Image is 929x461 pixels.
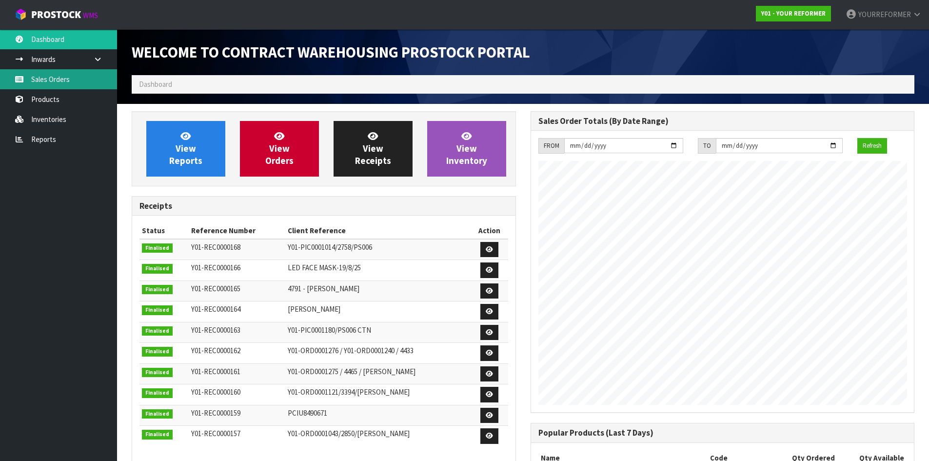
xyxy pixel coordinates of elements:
[191,325,240,335] span: Y01-REC0000163
[446,130,487,167] span: View Inventory
[139,201,508,211] h3: Receipts
[288,325,371,335] span: Y01-PIC0001180/PS006 CTN
[142,264,173,274] span: Finalised
[288,263,361,272] span: LED FACE MASK-19/8/25
[538,428,907,438] h3: Popular Products (Last 7 Days)
[538,138,564,154] div: FROM
[191,284,240,293] span: Y01-REC0000165
[191,242,240,252] span: Y01-REC0000168
[538,117,907,126] h3: Sales Order Totals (By Date Range)
[288,346,414,355] span: Y01-ORD0001276 / Y01-ORD0001240 / 4433
[83,11,98,20] small: WMS
[191,304,240,314] span: Y01-REC0000164
[142,347,173,357] span: Finalised
[288,304,340,314] span: [PERSON_NAME]
[142,388,173,398] span: Finalised
[240,121,319,177] a: ViewOrders
[191,346,240,355] span: Y01-REC0000162
[858,10,911,19] span: YOURREFORMER
[191,429,240,438] span: Y01-REC0000157
[15,8,27,20] img: cube-alt.png
[142,243,173,253] span: Finalised
[355,130,391,167] span: View Receipts
[288,408,327,418] span: PCIU8490671
[191,263,240,272] span: Y01-REC0000166
[288,429,410,438] span: Y01-ORD0001043/2850/[PERSON_NAME]
[334,121,413,177] a: ViewReceipts
[191,367,240,376] span: Y01-REC0000161
[142,285,173,295] span: Finalised
[288,387,410,397] span: Y01-ORD0001121/3394/[PERSON_NAME]
[265,130,294,167] span: View Orders
[288,242,372,252] span: Y01-PIC0001014/2758/PS006
[132,42,530,62] span: Welcome to Contract Warehousing ProStock Portal
[288,284,359,293] span: 4791 - [PERSON_NAME]
[761,9,826,18] strong: Y01 - YOUR REFORMER
[427,121,506,177] a: ViewInventory
[189,223,285,239] th: Reference Number
[142,305,173,315] span: Finalised
[139,223,189,239] th: Status
[857,138,887,154] button: Refresh
[142,430,173,440] span: Finalised
[142,326,173,336] span: Finalised
[142,368,173,378] span: Finalised
[169,130,202,167] span: View Reports
[146,121,225,177] a: ViewReports
[142,409,173,419] span: Finalised
[471,223,508,239] th: Action
[191,408,240,418] span: Y01-REC0000159
[139,80,172,89] span: Dashboard
[191,387,240,397] span: Y01-REC0000160
[288,367,415,376] span: Y01-ORD0001275 / 4465 / [PERSON_NAME]
[31,8,81,21] span: ProStock
[285,223,470,239] th: Client Reference
[698,138,716,154] div: TO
